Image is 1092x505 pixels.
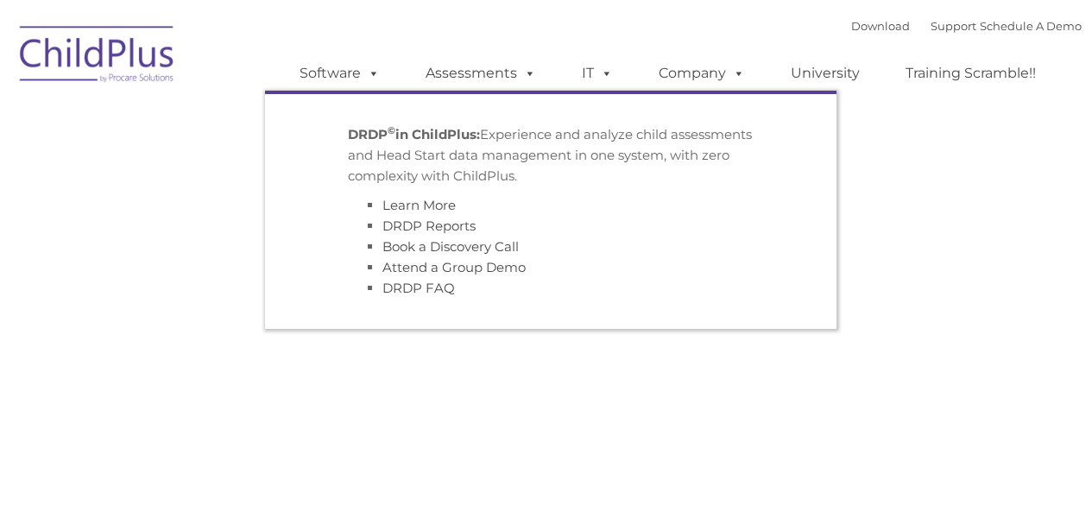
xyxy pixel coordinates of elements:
a: University [773,56,877,91]
img: ChildPlus by Procare Solutions [11,14,184,100]
font: | [851,19,1082,33]
a: DRDP Reports [382,218,476,234]
a: Support [931,19,976,33]
a: Download [851,19,910,33]
a: Book a Discovery Call [382,238,519,255]
a: Learn More [382,197,456,213]
p: Experience and analyze child assessments and Head Start data management in one system, with zero ... [348,124,754,186]
a: Software [282,56,397,91]
a: Attend a Group Demo [382,259,526,275]
a: DRDP FAQ [382,280,455,296]
a: Company [641,56,762,91]
a: Schedule A Demo [980,19,1082,33]
a: Assessments [408,56,553,91]
sup: © [388,124,395,136]
a: IT [565,56,630,91]
strong: DRDP in ChildPlus: [348,126,480,142]
a: Training Scramble!! [888,56,1053,91]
